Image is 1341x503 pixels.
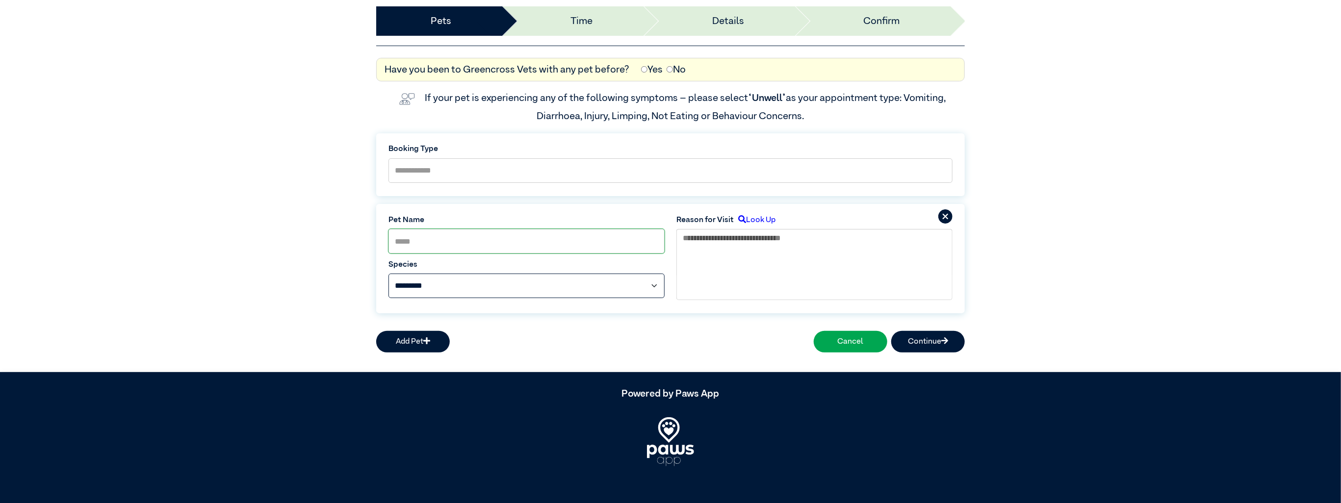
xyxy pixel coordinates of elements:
label: Booking Type [388,143,953,155]
img: PawsApp [647,417,694,466]
label: Pet Name [388,214,665,226]
h5: Powered by Paws App [376,388,965,400]
span: “Unwell” [748,93,786,103]
button: Continue [891,331,965,352]
label: Look Up [734,214,775,226]
label: Species [388,259,665,271]
label: Reason for Visit [676,214,734,226]
button: Cancel [814,331,887,352]
label: If your pet is experiencing any of the following symptoms – please select as your appointment typ... [425,93,948,121]
input: No [667,66,673,73]
label: Have you been to Greencross Vets with any pet before? [385,62,629,77]
input: Yes [641,66,647,73]
label: Yes [641,62,663,77]
label: No [667,62,686,77]
a: Pets [431,14,451,28]
img: vet [395,89,419,109]
button: Add Pet [376,331,450,352]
